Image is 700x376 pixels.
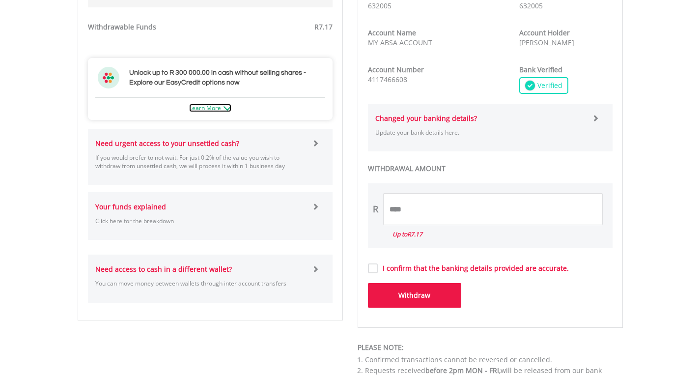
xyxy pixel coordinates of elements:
p: Click here for the breakdown [95,217,305,225]
span: [PERSON_NAME] [519,38,574,47]
strong: Account Number [368,65,424,74]
span: 4117466608 [368,75,407,84]
span: Verified [535,81,562,90]
label: I confirm that the banking details provided are accurate. [378,263,569,273]
strong: Withdrawable Funds [88,22,156,31]
strong: Account Holder [519,28,570,37]
li: Confirmed transactions cannot be reversed or cancelled. [365,355,623,365]
a: Need access to cash in a different wallet? You can move money between wallets through inter accou... [95,255,325,302]
div: R [373,203,378,216]
label: WITHDRAWAL AMOUNT [368,164,613,174]
span: 632005 [519,1,543,10]
strong: Need access to cash in a different wallet? [95,264,232,274]
i: Up to [392,230,422,238]
span: R7.17 [407,230,422,238]
p: Update your bank details here. [375,128,585,137]
strong: Changed your banking details? [375,114,477,123]
img: ec-arrow-down.png [224,106,231,111]
div: PLEASE NOTE: [358,343,623,352]
strong: Your funds explained [95,202,166,211]
strong: Need urgent access to your unsettled cash? [95,139,239,148]
a: Learn More [189,104,231,112]
span: R7.17 [314,22,333,31]
span: 632005 [368,1,392,10]
strong: Account Name [368,28,416,37]
img: ec-flower.svg [98,67,119,88]
strong: Bank Verified [519,65,562,74]
button: Withdraw [368,283,461,308]
h3: Unlock up to R 300 000.00 in cash without selling shares - Explore our EasyCredit options now [129,68,323,87]
p: You can move money between wallets through inter account transfers [95,279,305,288]
span: before 2pm MON - FRI, [425,366,501,375]
p: If you would prefer to not wait. For just 0.2% of the value you wish to withdraw from unsettled c... [95,153,305,170]
span: MY ABSA ACCOUNT [368,38,432,47]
